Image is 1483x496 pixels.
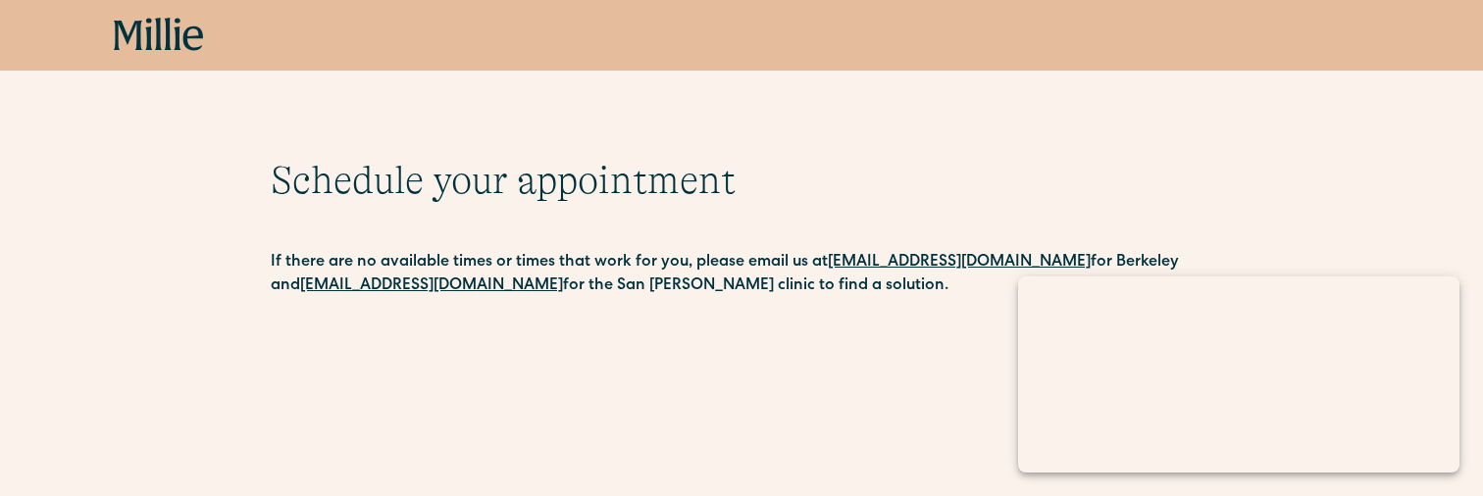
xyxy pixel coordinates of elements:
strong: If there are no available times or times that work for you, please email us at [271,255,828,271]
h1: Schedule your appointment [271,157,1212,204]
a: [EMAIL_ADDRESS][DOMAIN_NAME] [300,278,563,294]
a: [EMAIL_ADDRESS][DOMAIN_NAME] [828,255,1091,271]
strong: for the San [PERSON_NAME] clinic to find a solution. [563,278,948,294]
